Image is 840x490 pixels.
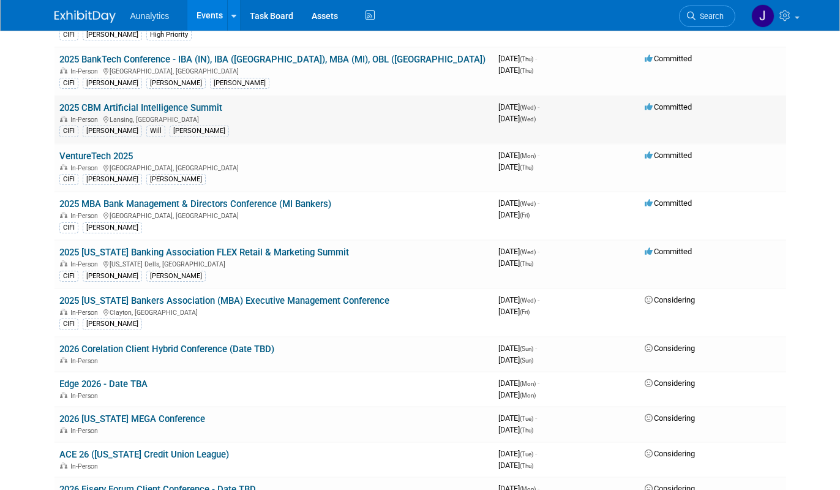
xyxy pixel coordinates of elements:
span: [DATE] [498,390,536,399]
div: [PERSON_NAME] [146,78,206,89]
a: 2026 Corelation Client Hybrid Conference (Date TBD) [59,344,274,355]
span: [DATE] [498,295,539,304]
span: - [538,198,539,208]
span: [DATE] [498,54,537,63]
span: Considering [645,344,695,353]
span: Committed [645,102,692,111]
span: (Wed) [520,200,536,207]
div: [PERSON_NAME] [83,318,142,330]
span: - [538,151,539,160]
span: In-Person [70,67,102,75]
span: [DATE] [498,151,539,160]
span: - [535,449,537,458]
span: Committed [645,151,692,160]
span: [DATE] [498,210,530,219]
span: [DATE] [498,344,537,353]
span: Committed [645,247,692,256]
div: Lansing, [GEOGRAPHIC_DATA] [59,114,489,124]
a: ACE 26 ([US_STATE] Credit Union League) [59,449,229,460]
span: Search [696,12,724,21]
div: Clayton, [GEOGRAPHIC_DATA] [59,307,489,317]
span: [DATE] [498,114,536,123]
div: [GEOGRAPHIC_DATA], [GEOGRAPHIC_DATA] [59,162,489,172]
div: [PERSON_NAME] [83,222,142,233]
div: CIFI [59,29,78,40]
div: [PERSON_NAME] [83,126,142,137]
div: [PERSON_NAME] [170,126,229,137]
span: In-Person [70,392,102,400]
span: In-Person [70,309,102,317]
div: [PERSON_NAME] [83,29,142,40]
span: [DATE] [498,355,533,364]
div: [PERSON_NAME] [83,271,142,282]
span: In-Person [70,357,102,365]
span: - [535,413,537,423]
a: Search [679,6,735,27]
span: [DATE] [498,198,539,208]
a: 2025 [US_STATE] Banking Association FLEX Retail & Marketing Summit [59,247,349,258]
span: [DATE] [498,102,539,111]
span: (Sun) [520,357,533,364]
span: (Sun) [520,345,533,352]
span: (Wed) [520,297,536,304]
img: In-Person Event [60,392,67,398]
div: CIFI [59,126,78,137]
span: (Thu) [520,427,533,434]
span: (Fri) [520,212,530,219]
div: Will [146,126,165,137]
span: [DATE] [498,425,533,434]
a: 2026 [US_STATE] MEGA Conference [59,413,205,424]
span: [DATE] [498,247,539,256]
a: 2025 CBM Artificial Intelligence Summit [59,102,222,113]
span: Considering [645,379,695,388]
div: [PERSON_NAME] [146,174,206,185]
div: CIFI [59,78,78,89]
span: - [538,102,539,111]
span: (Thu) [520,56,533,62]
span: (Thu) [520,462,533,469]
span: In-Person [70,164,102,172]
a: Edge 2026 - Date TBA [59,379,148,390]
span: In-Person [70,427,102,435]
span: Considering [645,295,695,304]
span: [DATE] [498,449,537,458]
img: In-Person Event [60,212,67,218]
span: (Thu) [520,164,533,171]
img: In-Person Event [60,67,67,73]
span: In-Person [70,260,102,268]
img: In-Person Event [60,309,67,315]
div: CIFI [59,318,78,330]
span: Considering [645,449,695,458]
span: Committed [645,198,692,208]
span: (Thu) [520,67,533,74]
span: In-Person [70,212,102,220]
span: - [535,344,537,353]
div: [PERSON_NAME] [83,174,142,185]
span: (Fri) [520,309,530,315]
img: In-Person Event [60,357,67,363]
img: In-Person Event [60,427,67,433]
span: - [538,295,539,304]
span: (Thu) [520,260,533,267]
span: (Mon) [520,153,536,159]
span: Aunalytics [130,11,170,21]
img: Julie Grisanti-Cieslak [751,4,774,28]
span: [DATE] [498,258,533,268]
img: In-Person Event [60,164,67,170]
span: [DATE] [498,379,539,388]
img: In-Person Event [60,260,67,266]
img: In-Person Event [60,462,67,469]
span: (Wed) [520,104,536,111]
span: In-Person [70,116,102,124]
span: (Tue) [520,415,533,422]
span: - [538,379,539,388]
div: [PERSON_NAME] [146,271,206,282]
div: [PERSON_NAME] [210,78,269,89]
a: 2025 BankTech Conference - IBA (IN), IBA ([GEOGRAPHIC_DATA]), MBA (MI), OBL ([GEOGRAPHIC_DATA]) [59,54,486,65]
a: 2025 MBA Bank Management & Directors Conference (MI Bankers) [59,198,331,209]
div: [PERSON_NAME] [83,78,142,89]
span: (Wed) [520,249,536,255]
span: - [538,247,539,256]
div: [US_STATE] Dells, [GEOGRAPHIC_DATA] [59,258,489,268]
span: (Wed) [520,116,536,123]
